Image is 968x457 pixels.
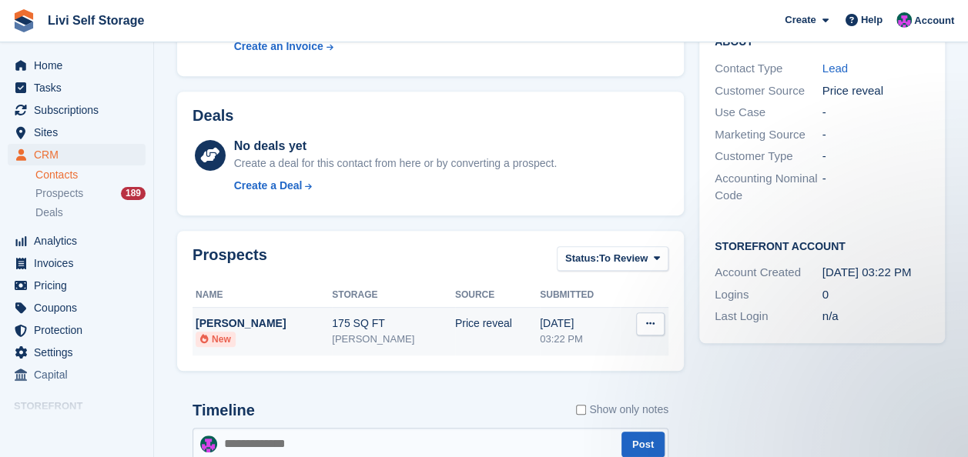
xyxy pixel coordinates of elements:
[8,275,146,296] a: menu
[34,122,126,143] span: Sites
[8,319,146,341] a: menu
[34,252,126,274] span: Invoices
[8,252,146,274] a: menu
[557,246,668,272] button: Status: To Review
[8,364,146,385] a: menu
[540,315,620,332] div: [DATE]
[540,283,620,308] th: Submitted
[715,126,822,144] div: Marketing Source
[715,104,822,122] div: Use Case
[621,432,665,457] button: Post
[8,342,146,363] a: menu
[455,283,540,308] th: Source
[12,9,35,32] img: stora-icon-8386f47178a22dfd0bd8f6a31ec36ba5ce8667c1dd55bd0f319d3a0aa187defe.svg
[234,38,323,55] div: Create an Invoice
[234,178,557,194] a: Create a Deal
[822,308,930,325] div: n/a
[455,315,540,332] div: Price reveal
[234,137,557,155] div: No deals yet
[8,144,146,165] a: menu
[35,168,146,182] a: Contacts
[332,283,455,308] th: Storage
[234,38,440,55] a: Create an Invoice
[896,12,912,28] img: Graham Cameron
[715,286,822,304] div: Logins
[576,402,586,418] input: Show only notes
[35,205,146,221] a: Deals
[822,126,930,144] div: -
[34,342,126,363] span: Settings
[914,13,954,28] span: Account
[822,286,930,304] div: 0
[822,148,930,165] div: -
[193,283,332,308] th: Name
[35,185,146,202] a: Prospects 189
[822,264,930,282] div: [DATE] 03:22 PM
[8,55,146,76] a: menu
[193,107,233,125] h2: Deals
[599,251,648,266] span: To Review
[193,246,267,275] h2: Prospects
[34,99,126,121] span: Subscriptions
[234,178,303,194] div: Create a Deal
[127,419,146,438] a: Preview store
[34,55,126,76] span: Home
[121,187,146,200] div: 189
[34,418,126,439] span: Online Store
[34,77,126,98] span: Tasks
[196,315,332,332] div: [PERSON_NAME]
[822,62,848,75] a: Lead
[715,82,822,100] div: Customer Source
[565,251,599,266] span: Status:
[715,264,822,282] div: Account Created
[332,332,455,347] div: [PERSON_NAME]
[8,99,146,121] a: menu
[785,12,816,28] span: Create
[861,12,883,28] span: Help
[193,402,255,419] h2: Timeline
[822,104,930,122] div: -
[8,230,146,252] a: menu
[200,435,217,452] img: Graham Cameron
[822,170,930,205] div: -
[715,170,822,205] div: Accounting Nominal Code
[822,82,930,100] div: Price reveal
[196,332,236,347] li: New
[540,332,620,347] div: 03:22 PM
[34,275,126,296] span: Pricing
[715,308,822,325] div: Last Login
[34,144,126,165] span: CRM
[332,315,455,332] div: 175 SQ FT
[35,186,83,201] span: Prospects
[34,319,126,341] span: Protection
[715,148,822,165] div: Customer Type
[8,418,146,439] a: menu
[8,77,146,98] a: menu
[34,297,126,319] span: Coupons
[14,399,153,414] span: Storefront
[42,8,150,33] a: Livi Self Storage
[234,155,557,172] div: Create a deal for this contact from here or by converting a prospect.
[715,60,822,78] div: Contact Type
[8,122,146,143] a: menu
[715,238,929,253] h2: Storefront Account
[34,230,126,252] span: Analytics
[35,205,63,220] span: Deals
[576,402,668,418] label: Show only notes
[8,297,146,319] a: menu
[34,364,126,385] span: Capital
